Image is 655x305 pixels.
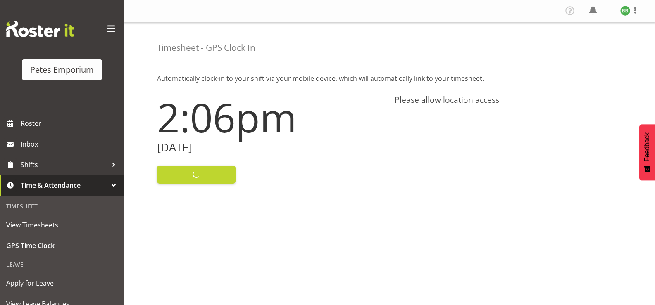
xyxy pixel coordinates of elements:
div: Petes Emporium [30,64,94,76]
img: Rosterit website logo [6,21,74,37]
a: GPS Time Clock [2,235,122,256]
span: Roster [21,117,120,130]
p: Automatically clock-in to your shift via your mobile device, which will automatically link to you... [157,73,622,83]
h2: [DATE] [157,141,385,154]
span: Time & Attendance [21,179,107,192]
span: View Timesheets [6,219,118,231]
span: GPS Time Clock [6,239,118,252]
span: Apply for Leave [6,277,118,289]
span: Inbox [21,138,120,150]
img: beena-bist9974.jpg [620,6,630,16]
h1: 2:06pm [157,95,385,139]
div: Leave [2,256,122,273]
a: Apply for Leave [2,273,122,293]
span: Feedback [643,132,651,161]
div: Timesheet [2,198,122,215]
a: View Timesheets [2,215,122,235]
h4: Timesheet - GPS Clock In [157,43,255,52]
h4: Please allow location access [395,95,622,105]
button: Feedback - Show survey [639,124,655,180]
span: Shifts [21,158,107,171]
